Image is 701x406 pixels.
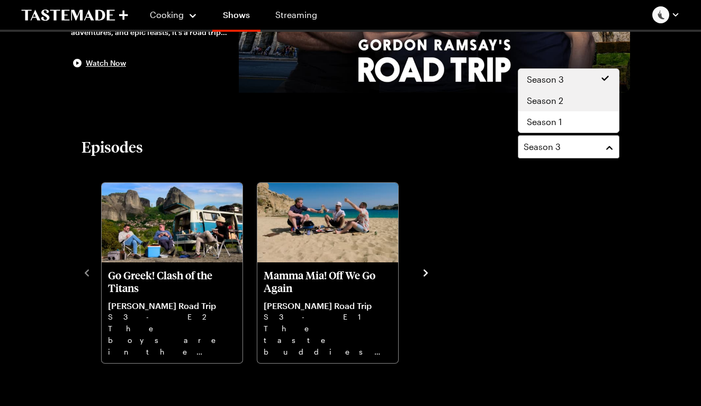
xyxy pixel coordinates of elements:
a: Mamma Mia! Off We Go Again [264,269,392,357]
img: Go Greek! Clash of the Titans [102,183,242,262]
button: navigate to next item [420,266,431,278]
p: [PERSON_NAME] Road Trip [264,301,392,311]
a: Go Greek! Clash of the Titans [108,269,236,357]
span: Season 3 [527,73,564,86]
h2: Episodes [82,137,143,156]
span: Season 1 [527,116,562,128]
p: Mamma Mia! Off We Go Again [264,269,392,294]
span: Season 2 [527,94,563,107]
p: S3 - E2 [108,311,236,323]
div: 1 / 2 [101,180,256,364]
p: The taste buddies go island-hopping, keen to learn more about the [MEDICAL_DATA] [264,323,392,357]
div: Season 3 [518,68,619,133]
img: Profile picture [652,6,669,23]
div: 2 / 2 [256,180,412,364]
p: S3 - E1 [264,311,392,323]
a: To Tastemade Home Page [21,9,128,21]
img: Mamma Mia! Off We Go Again [257,183,398,262]
button: navigate to previous item [82,266,92,278]
span: Cooking [150,10,184,20]
a: Shows [212,2,260,32]
button: Season 3 [518,135,619,158]
p: The boys are in the Greek capital [GEOGRAPHIC_DATA] in a vintage VW campervan. [108,323,236,357]
span: Season 3 [524,140,561,153]
div: Mamma Mia! Off We Go Again [257,183,398,363]
p: [PERSON_NAME] Road Trip [108,301,236,311]
span: Watch Now [86,58,126,68]
p: Go Greek! Clash of the Titans [108,269,236,294]
div: Go Greek! Clash of the Titans [102,183,242,363]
